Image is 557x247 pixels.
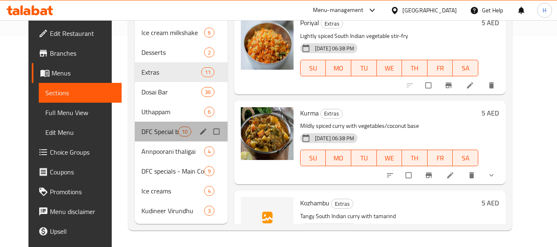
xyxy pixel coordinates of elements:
[463,166,482,184] button: delete
[241,17,294,70] img: Poriyal
[50,48,115,58] span: Branches
[300,211,478,221] p: Tangy South Indian curry with tamarind
[331,199,353,209] span: Extras
[52,68,115,78] span: Menus
[402,60,428,76] button: TH
[135,23,228,42] div: Ice cream milkshake6
[487,171,496,179] svg: Show Choices
[304,62,322,74] span: SU
[300,150,326,166] button: SU
[179,128,191,136] span: 10
[405,152,424,164] span: TH
[204,186,214,196] div: items
[355,152,374,164] span: TU
[377,60,402,76] button: WE
[355,62,374,74] span: TU
[377,150,402,166] button: WE
[202,88,214,96] span: 36
[300,197,329,209] span: Kozhambu
[380,152,399,164] span: WE
[326,150,351,166] button: MO
[141,107,204,117] span: Uthappam
[381,166,401,184] button: sort-choices
[300,107,319,119] span: Kurma
[380,62,399,74] span: WE
[329,62,348,74] span: MO
[300,16,319,29] span: Poriyal
[421,78,438,93] span: Select to update
[428,150,453,166] button: FR
[45,108,115,118] span: Full Menu View
[482,76,502,94] button: delete
[204,29,214,37] span: 6
[141,28,204,38] div: Ice cream milkshake
[320,109,343,119] div: Extras
[312,134,357,142] span: [DATE] 06:38 PM
[482,166,502,184] button: show more
[135,181,228,201] div: Ice creams4
[202,68,214,76] span: 11
[321,109,342,118] span: Extras
[141,67,201,77] span: Extras
[50,207,115,216] span: Menu disclaimer
[204,148,214,155] span: 4
[198,126,210,137] button: edit
[453,60,478,76] button: SA
[32,162,122,182] a: Coupons
[32,182,122,202] a: Promotions
[141,206,204,216] span: Kudineer Virundhu
[402,150,428,166] button: TH
[135,122,228,141] div: DFC Special breakfast10edit
[201,87,214,97] div: items
[135,161,228,181] div: DFC specials - Main Course9
[32,221,122,241] a: Upsell
[482,107,499,119] h6: 5 AED
[141,127,178,136] span: DFC Special breakfast
[204,207,214,215] span: 3
[482,197,499,209] h6: 5 AED
[456,62,475,74] span: SA
[141,146,204,156] div: Annpoorani thaligai
[482,17,499,28] h6: 5 AED
[50,147,115,157] span: Choice Groups
[204,108,214,116] span: 6
[45,127,115,137] span: Edit Menu
[241,107,294,160] img: Kurma
[135,201,228,221] div: Kudineer Virundhu3
[456,152,475,164] span: SA
[39,83,122,103] a: Sections
[204,206,214,216] div: items
[141,166,204,176] span: DFC specials - Main Course
[300,60,326,76] button: SU
[141,47,204,57] span: Desserts
[300,31,478,41] p: Lightly spiced South Indian vegetable stir-fry
[50,28,115,38] span: Edit Restaurant
[32,24,122,43] a: Edit Restaurant
[300,121,478,131] p: Mildly spiced curry with vegetables/coconut base
[32,202,122,221] a: Menu disclaimer
[431,62,450,74] span: FR
[204,166,214,176] div: items
[405,62,424,74] span: TH
[329,152,348,164] span: MO
[135,102,228,122] div: Uthappam6
[466,81,476,89] a: Edit menu item
[351,60,377,76] button: TU
[204,107,214,117] div: items
[141,87,201,97] div: Dosai Bar
[453,150,478,166] button: SA
[401,167,418,183] span: Select to update
[39,103,122,122] a: Full Menu View
[321,19,343,28] span: Extras
[313,5,364,15] div: Menu-management
[32,142,122,162] a: Choice Groups
[351,150,377,166] button: TU
[204,49,214,56] span: 2
[204,47,214,57] div: items
[312,45,357,52] span: [DATE] 06:38 PM
[32,63,122,83] a: Menus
